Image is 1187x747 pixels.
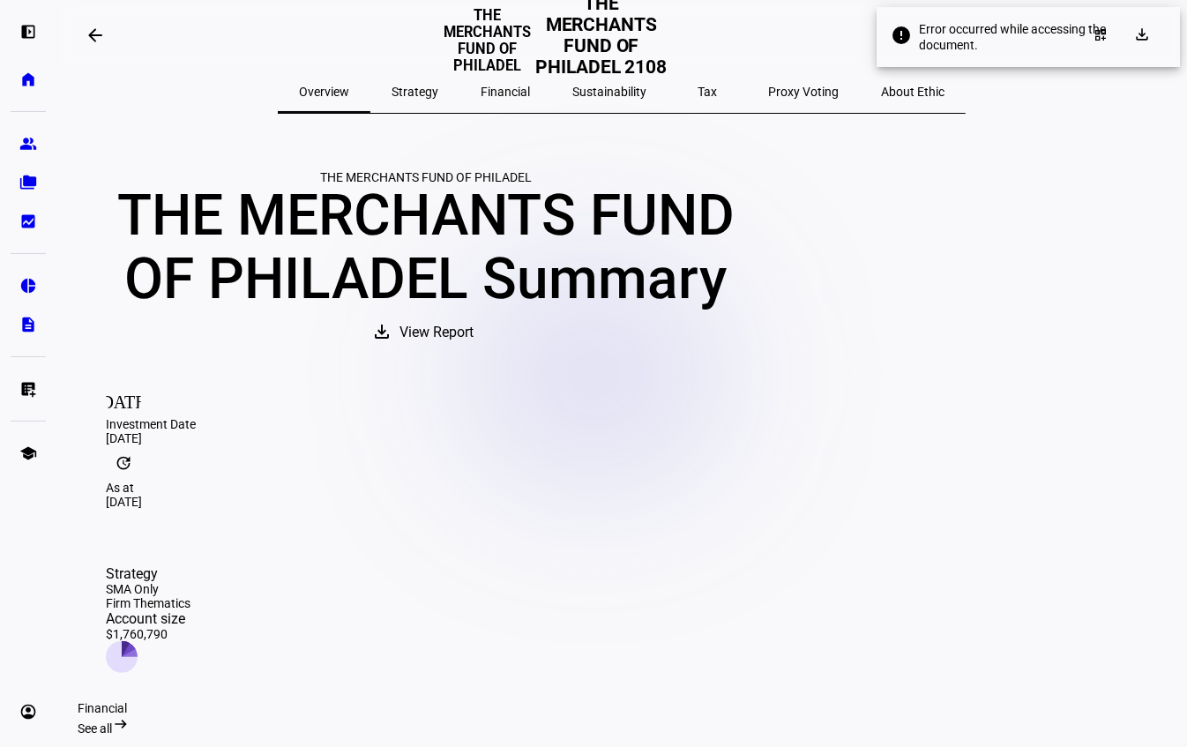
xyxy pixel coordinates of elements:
span: View Report [399,311,474,354]
a: folder_copy [11,165,46,200]
a: home [11,62,46,97]
mat-icon: [DATE] [106,382,141,417]
eth-mat-symbol: description [19,316,37,333]
a: description [11,307,46,342]
span: Tax [698,86,717,98]
eth-mat-symbol: pie_chart [19,277,37,295]
button: View Report [354,311,498,354]
span: Proxy Voting [768,86,839,98]
div: THE MERCHANTS FUND OF PHILADEL [78,170,774,184]
div: [DATE] [106,495,1138,509]
h3: THE MERCHANTS FUND OF PHILADEL [440,7,534,76]
span: Strategy [392,86,438,98]
div: Account size [106,610,190,627]
mat-icon: download [371,321,392,342]
div: Investment Date [106,417,1138,431]
mat-icon: arrow_right_alt [112,715,130,733]
a: pie_chart [11,268,46,303]
span: Error occurred while accessing the document. [919,21,1155,53]
div: As at [106,481,1138,495]
div: SMA Only [106,582,190,596]
mat-icon: arrow_backwards [85,25,106,46]
eth-mat-symbol: list_alt_add [19,380,37,398]
span: Sustainability [572,86,646,98]
span: Financial [481,86,530,98]
span: See all [78,721,112,736]
eth-mat-symbol: folder_copy [19,174,37,191]
eth-mat-symbol: left_panel_open [19,23,37,41]
div: Firm Thematics [106,596,190,610]
eth-mat-symbol: home [19,71,37,88]
eth-mat-symbol: group [19,135,37,153]
div: [DATE] [106,431,1138,445]
eth-mat-symbol: school [19,444,37,462]
a: group [11,126,46,161]
span: About Ethic [881,86,944,98]
div: THE MERCHANTS FUND OF PHILADEL Summary [78,184,774,311]
mat-icon: update [106,445,141,481]
eth-mat-symbol: bid_landscape [19,213,37,230]
a: bid_landscape [11,204,46,239]
mat-icon: error [891,25,912,46]
div: Strategy [106,565,190,582]
span: Overview [299,86,349,98]
div: Financial [78,701,1166,715]
eth-mat-symbol: account_circle [19,703,37,721]
div: $1,760,790 [106,627,190,641]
